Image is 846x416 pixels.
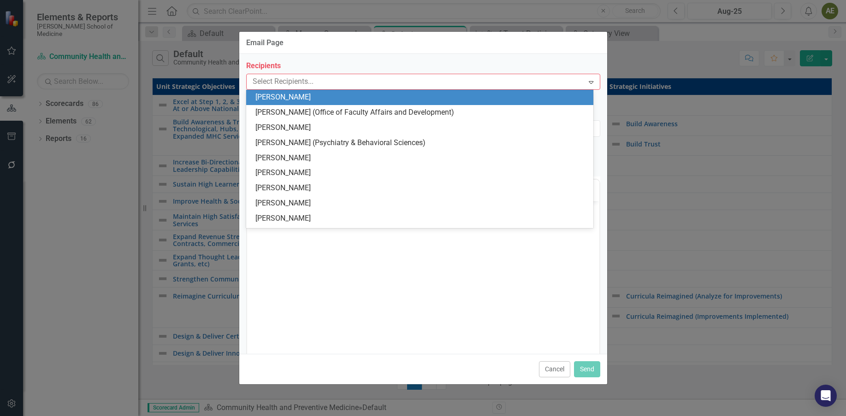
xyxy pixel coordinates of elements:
div: [PERSON_NAME] [255,168,588,178]
div: [PERSON_NAME] [255,198,588,209]
div: [PERSON_NAME] (Office of Faculty Affairs and Development) [255,107,588,118]
label: Recipients [246,61,600,71]
div: [PERSON_NAME] [255,213,588,224]
div: [PERSON_NAME] [255,123,588,133]
div: Email Page [246,39,284,47]
div: [PERSON_NAME] [255,183,588,193]
div: Open Intercom Messenger [815,385,837,407]
div: [PERSON_NAME] (Psychiatry & Behavioral Sciences) [255,138,588,148]
button: Send [574,361,600,377]
div: [PERSON_NAME] [255,92,588,103]
div: [PERSON_NAME] [255,153,588,164]
iframe: Rich Text Area [247,201,599,362]
button: Cancel [539,361,570,377]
